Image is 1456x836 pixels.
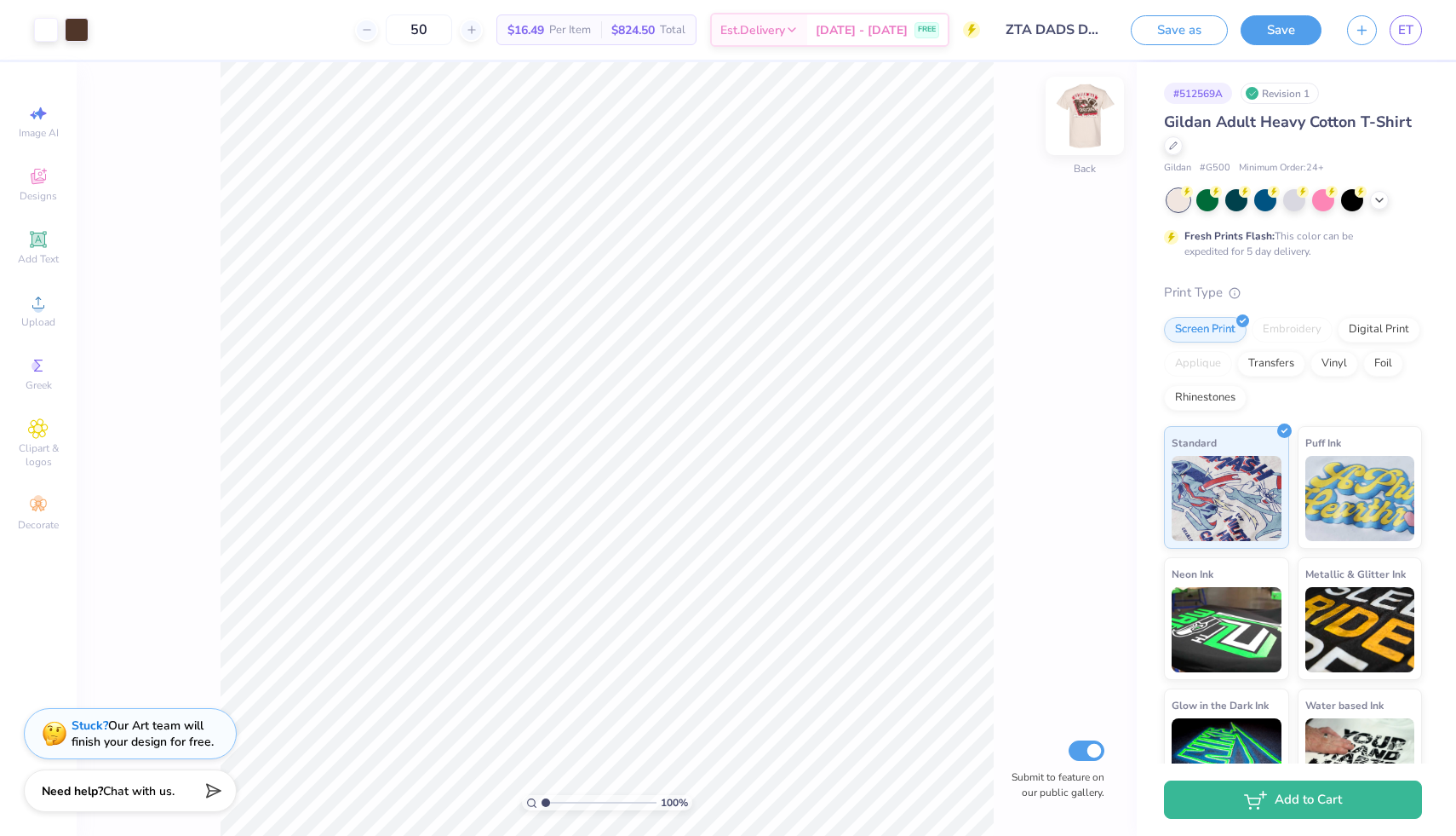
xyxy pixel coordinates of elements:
[1164,385,1247,411] div: Rhinestones
[1241,15,1321,45] button: Save
[1002,770,1104,800] label: Submit to feature on our public gallery.
[1184,229,1275,243] strong: Fresh Prints Flash:
[1074,161,1096,176] div: Back
[386,14,452,45] input: – –
[1172,587,1281,672] img: Neon Ink
[611,21,655,39] span: $824.50
[103,783,175,799] span: Chat with us.
[1310,351,1358,377] div: Vinyl
[1164,161,1191,176] span: Gildan
[1305,456,1415,541] img: Puff Ink
[720,21,785,39] span: Est. Delivery
[1172,718,1281,804] img: Glow in the Dark Ink
[1184,228,1394,259] div: This color can be expedited for 5 day delivery.
[1252,317,1333,343] div: Embroidery
[1172,565,1213,583] span: Neon Ink
[26,378,52,392] span: Greek
[18,518,59,532] span: Decorate
[549,21,591,39] span: Per Item
[1239,161,1324,176] span: Minimum Order: 24 +
[1051,82,1119,150] img: Back
[1305,587,1415,672] img: Metallic & Glitter Ink
[1241,83,1319,104] div: Revision 1
[661,795,688,810] span: 100 %
[660,21,685,39] span: Total
[1305,434,1341,452] span: Puff Ink
[1398,20,1413,40] span: ET
[21,315,55,329] span: Upload
[19,126,59,140] span: Image AI
[1131,15,1228,45] button: Save as
[816,21,908,39] span: [DATE] - [DATE]
[918,24,936,36] span: FREE
[1390,15,1422,45] a: ET
[993,13,1118,47] input: Untitled Design
[20,189,57,203] span: Designs
[1164,283,1422,303] div: Print Type
[1164,781,1422,819] button: Add to Cart
[1305,565,1406,583] span: Metallic & Glitter Ink
[1305,696,1384,714] span: Water based Ink
[9,441,68,469] span: Clipart & logos
[1172,434,1217,452] span: Standard
[1200,161,1230,176] span: # G500
[1172,456,1281,541] img: Standard
[42,783,103,799] strong: Need help?
[1237,351,1305,377] div: Transfers
[507,21,544,39] span: $16.49
[1305,718,1415,804] img: Water based Ink
[1363,351,1403,377] div: Foil
[18,252,59,266] span: Add Text
[1172,696,1269,714] span: Glow in the Dark Ink
[1164,83,1232,104] div: # 512569A
[1338,317,1420,343] div: Digital Print
[72,718,108,734] strong: Stuck?
[1164,351,1232,377] div: Applique
[1164,317,1247,343] div: Screen Print
[72,718,214,750] div: Our Art team will finish your design for free.
[1164,112,1412,132] span: Gildan Adult Heavy Cotton T-Shirt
